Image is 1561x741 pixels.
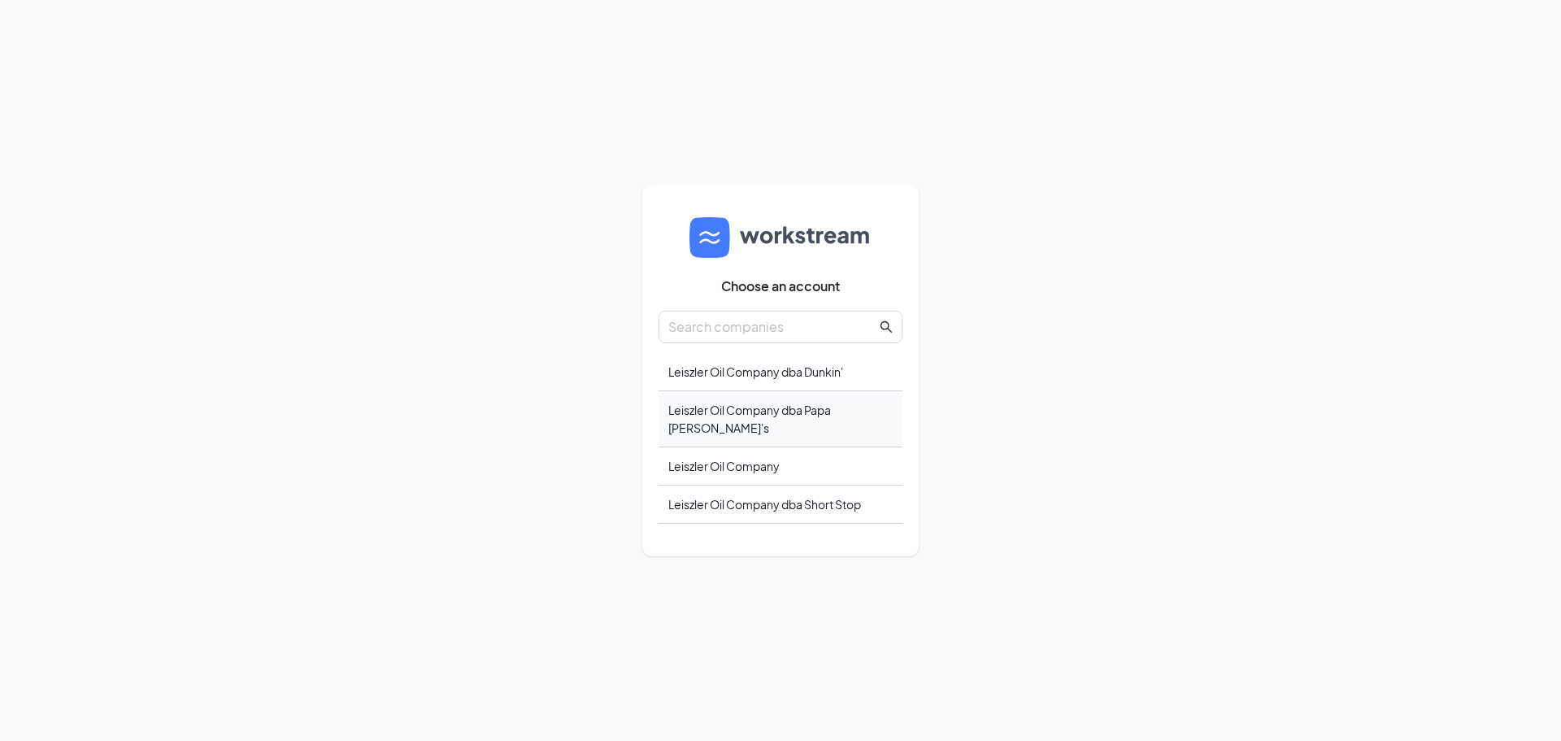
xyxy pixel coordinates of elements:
div: Leiszler Oil Company [659,447,902,486]
div: Leiszler Oil Company dba Short Stop [659,486,902,524]
div: Leiszler Oil Company dba Papa [PERSON_NAME]'s [659,391,902,447]
img: logo [689,217,872,258]
input: Search companies [668,316,876,337]
div: Leiszler Oil Company dba Dunkin' [659,353,902,391]
span: Choose an account [721,278,840,294]
span: search [880,320,893,333]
